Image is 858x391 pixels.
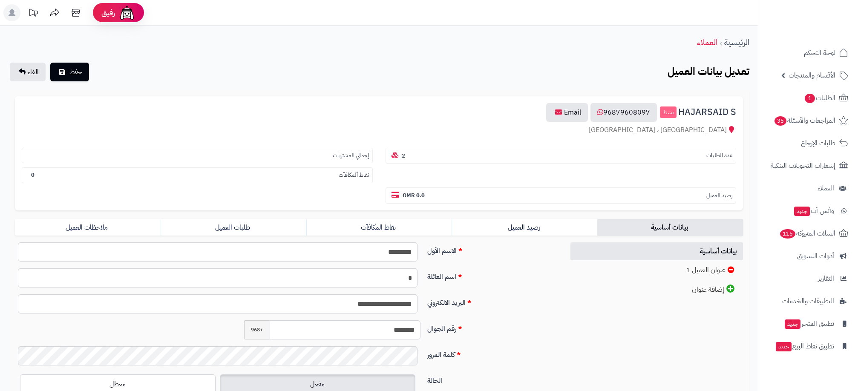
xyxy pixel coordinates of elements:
a: طلبات الإرجاع [763,133,853,153]
label: اسم العائلة [424,268,561,282]
span: إشعارات التحويلات البنكية [771,160,835,172]
b: 2 [402,152,405,160]
a: ملاحظات العميل [15,219,161,236]
span: العملاء [818,182,834,194]
a: بيانات أساسية [597,219,743,236]
b: تعديل بيانات العميل [668,64,749,79]
a: الطلبات1 [763,88,853,108]
a: الرئيسية [724,36,749,49]
span: الغاء [28,67,39,77]
small: إجمالي المشتريات [333,152,369,160]
span: الأقسام والمنتجات [789,69,835,81]
span: لوحة التحكم [804,47,835,59]
label: الاسم الأول [424,242,561,256]
a: بيانات أساسية [570,242,743,261]
span: أدوات التسويق [797,250,834,262]
label: كلمة المرور [424,346,561,360]
span: التقارير [818,273,834,285]
a: الغاء [10,63,46,81]
a: إشعارات التحويلات البنكية [763,155,853,176]
span: جديد [785,319,800,329]
div: [GEOGRAPHIC_DATA] ، [GEOGRAPHIC_DATA] [22,125,736,135]
span: 1 [805,94,815,103]
span: المراجعات والأسئلة [774,115,835,126]
a: المراجعات والأسئلة35 [763,110,853,131]
span: رفيق [101,8,115,18]
span: وآتس آب [793,205,834,217]
span: حفظ [69,67,82,77]
small: نقاط ألمكافآت [339,171,369,179]
b: 0.0 OMR [403,191,425,199]
span: تطبيق نقاط البيع [775,340,834,352]
span: +968 [244,320,270,339]
span: 35 [774,116,786,126]
a: التطبيقات والخدمات [763,291,853,311]
a: التقارير [763,268,853,289]
img: ai-face.png [118,4,135,21]
a: عنوان العميل 1 [570,261,743,279]
a: تطبيق نقاط البيعجديد [763,336,853,356]
a: Email [546,103,588,122]
span: 115 [780,229,795,239]
a: العملاء [763,178,853,198]
small: رصيد العميل [706,192,732,200]
span: جديد [776,342,792,351]
span: السلات المتروكة [779,227,835,239]
a: إضافة عنوان [570,280,743,299]
span: طلبات الإرجاع [801,137,835,149]
small: عدد الطلبات [706,152,732,160]
label: رقم الجوال [424,320,561,334]
a: لوحة التحكم [763,43,853,63]
span: تطبيق المتجر [784,318,834,330]
label: البريد الالكتروني [424,294,561,308]
a: السلات المتروكة115 [763,223,853,244]
small: نشط [660,106,677,118]
span: مفعل [310,379,325,389]
span: التطبيقات والخدمات [782,295,834,307]
a: رصيد العميل [452,219,597,236]
a: تطبيق المتجرجديد [763,313,853,334]
span: HAJARSAID S [678,107,736,117]
span: معطل [109,379,126,389]
a: أدوات التسويق [763,246,853,266]
button: حفظ [50,63,89,81]
a: تحديثات المنصة [23,4,44,23]
span: الطلبات [804,92,835,104]
a: وآتس آبجديد [763,201,853,221]
a: طلبات العميل [161,219,306,236]
b: 0 [31,171,35,179]
span: جديد [794,207,810,216]
a: نقاط المكافآت [306,219,452,236]
a: 96879608097 [590,103,657,122]
label: الحالة [424,372,561,386]
a: العملاء [697,36,717,49]
img: logo-2.png [800,18,850,36]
